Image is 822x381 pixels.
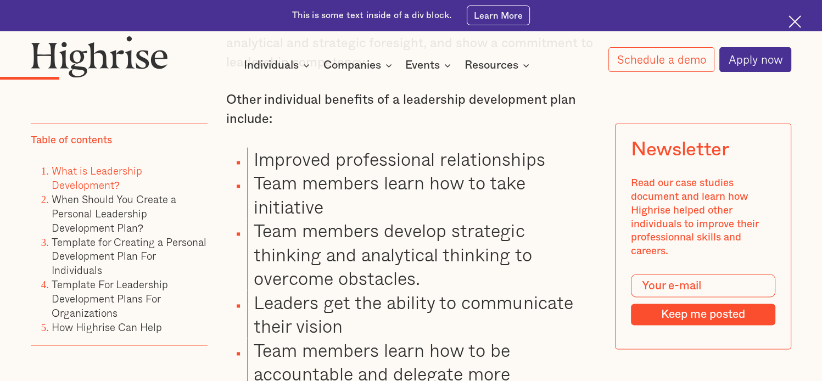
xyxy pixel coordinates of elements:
div: Companies [323,59,395,72]
form: Modal Form [630,274,775,326]
div: Newsletter [630,139,729,162]
img: Cross icon [789,15,801,28]
input: Keep me posted [630,304,775,326]
div: Table of contents [31,134,112,148]
li: Improved professional relationships [247,147,596,171]
div: Read our case studies document and learn how Highrise helped other individuals to improve their p... [630,177,775,259]
a: Schedule a demo [608,47,714,72]
p: Other individual benefits of a leadership development plan include: [226,91,595,129]
div: Resources [465,59,518,72]
input: Your e-mail [630,274,775,298]
a: What is Leadership Development? [52,163,142,193]
div: Individuals [244,59,313,72]
div: Events [405,59,454,72]
a: How Highrise Can Help [52,319,162,335]
div: Individuals [244,59,299,72]
div: Resources [465,59,533,72]
li: Team members learn how to take initiative [247,171,596,218]
li: Team members develop strategic thinking and analytical thinking to overcome obstacles. [247,218,596,290]
div: This is some text inside of a div block. [292,9,452,21]
a: Template for Creating a Personal Development Plan For Individuals [52,234,206,278]
a: Template For Leadership Development Plans For Organizations [52,277,168,321]
a: Learn More [467,5,530,25]
div: Companies [323,59,381,72]
img: Highrise logo [31,36,168,77]
a: When Should You Create a Personal Leadership Development Plan? [52,191,176,236]
li: Leaders get the ability to communicate their vision [247,290,596,338]
a: Apply now [719,47,791,72]
div: Events [405,59,440,72]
